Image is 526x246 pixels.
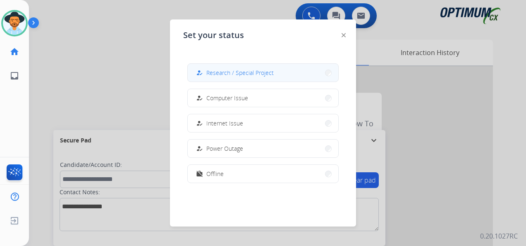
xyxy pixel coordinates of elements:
span: Research / Special Project [206,68,274,77]
mat-icon: how_to_reg [196,145,203,152]
mat-icon: how_to_reg [196,94,203,101]
button: Offline [188,165,338,183]
img: avatar [3,12,26,35]
mat-icon: inbox [10,71,19,81]
button: Power Outage [188,140,338,157]
p: 0.20.1027RC [480,231,518,241]
button: Research / Special Project [188,64,338,82]
span: Offline [206,169,224,178]
mat-icon: how_to_reg [196,69,203,76]
span: Set your status [183,29,244,41]
mat-icon: work_off [196,170,203,177]
span: Power Outage [206,144,243,153]
mat-icon: home [10,47,19,57]
img: close-button [342,33,346,37]
mat-icon: how_to_reg [196,120,203,127]
button: Internet Issue [188,114,338,132]
button: Computer Issue [188,89,338,107]
span: Internet Issue [206,119,243,128]
span: Computer Issue [206,94,248,102]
